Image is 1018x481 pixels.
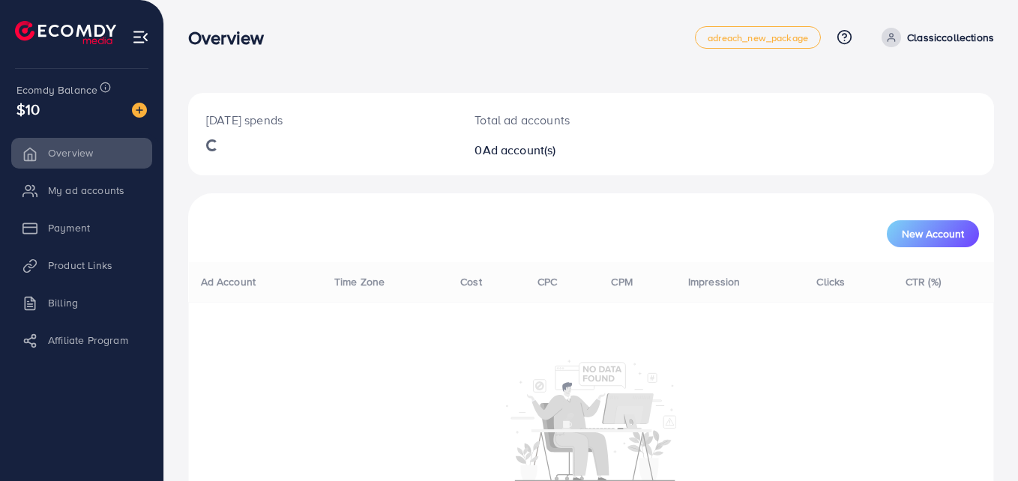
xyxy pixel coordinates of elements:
span: Ecomdy Balance [16,82,97,97]
img: image [132,103,147,118]
img: logo [15,21,116,44]
span: Ad account(s) [483,142,556,158]
img: menu [132,28,149,46]
span: adreach_new_package [708,33,808,43]
p: Classiccollections [907,28,994,46]
p: [DATE] spends [206,111,439,129]
span: New Account [902,229,964,239]
h2: 0 [475,143,640,157]
span: $10 [16,98,40,120]
a: adreach_new_package [695,26,821,49]
a: Classiccollections [876,28,994,47]
p: Total ad accounts [475,111,640,129]
h3: Overview [188,27,276,49]
button: New Account [887,220,979,247]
